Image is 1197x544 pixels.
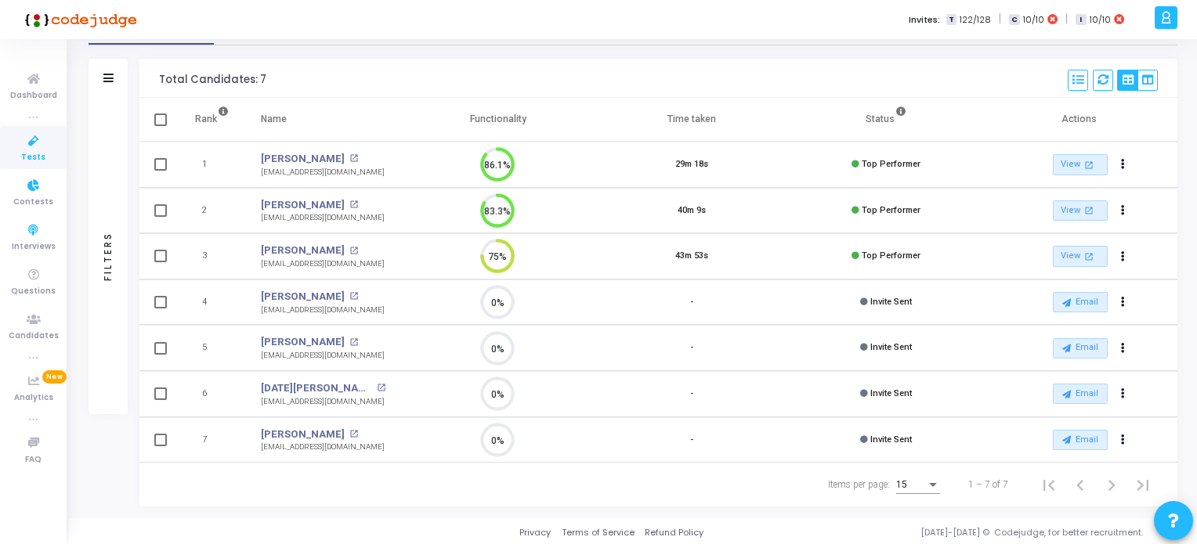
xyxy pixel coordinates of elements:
[690,387,693,401] div: -
[179,325,245,371] td: 5
[349,154,358,163] mat-icon: open_in_new
[1112,429,1134,451] button: Actions
[261,212,385,224] div: [EMAIL_ADDRESS][DOMAIN_NAME]
[870,434,912,445] span: Invite Sent
[179,142,245,188] td: 1
[1076,14,1086,26] span: I
[349,430,358,438] mat-icon: open_in_new
[20,4,137,35] img: logo
[946,14,957,26] span: T
[789,98,983,142] th: Status
[870,297,912,307] span: Invite Sent
[1112,154,1134,176] button: Actions
[667,110,716,128] div: Time taken
[261,334,345,350] a: [PERSON_NAME]
[703,526,1177,539] div: [DATE]-[DATE] © Codejudge, for better recruitment.
[159,74,266,86] div: Total Candidates: 7
[678,204,706,218] div: 40m 9s
[349,247,358,255] mat-icon: open_in_new
[862,250,920,261] span: Top Performer
[519,526,551,539] a: Privacy
[690,296,693,309] div: -
[25,453,42,467] span: FAQ
[1112,200,1134,222] button: Actions
[896,480,940,491] mat-select: Items per page:
[1065,469,1096,500] button: Previous page
[1112,246,1134,268] button: Actions
[179,98,245,142] th: Rank
[349,200,358,209] mat-icon: open_in_new
[562,526,635,539] a: Terms of Service
[179,417,245,463] td: 7
[401,98,595,142] th: Functionality
[11,285,56,298] span: Questions
[261,380,372,396] a: [DATE][PERSON_NAME]
[1053,338,1108,358] button: Email
[828,477,890,492] div: Items per page:
[1112,384,1134,405] button: Actions
[1112,291,1134,313] button: Actions
[862,205,920,215] span: Top Performer
[1065,11,1068,27] span: |
[349,292,358,301] mat-icon: open_in_new
[377,384,385,392] mat-icon: open_in_new
[261,243,345,258] a: [PERSON_NAME]
[1096,469,1127,500] button: Next page
[101,170,115,342] div: Filters
[179,188,245,234] td: 2
[1053,154,1108,175] a: View
[261,110,287,128] div: Name
[261,427,345,442] a: [PERSON_NAME]
[1090,13,1111,27] span: 10/10
[1009,14,1019,26] span: C
[261,167,385,178] div: [EMAIL_ADDRESS][DOMAIN_NAME]
[690,434,693,447] div: -
[1117,70,1158,91] div: View Options
[1053,200,1108,222] a: View
[261,350,385,362] div: [EMAIL_ADDRESS][DOMAIN_NAME]
[968,477,1008,492] div: 1 – 7 of 7
[42,370,67,384] span: New
[1083,250,1096,263] mat-icon: open_in_new
[261,197,345,213] a: [PERSON_NAME]
[349,338,358,347] mat-icon: open_in_new
[1083,158,1096,171] mat-icon: open_in_new
[870,388,912,398] span: Invite Sent
[675,158,708,171] div: 29m 18s
[645,526,703,539] a: Refund Policy
[261,289,345,304] a: [PERSON_NAME]
[862,159,920,169] span: Top Performer
[1053,430,1108,450] button: Email
[1083,204,1096,217] mat-icon: open_in_new
[690,341,693,355] div: -
[179,233,245,279] td: 3
[179,279,245,326] td: 4
[261,151,345,167] a: [PERSON_NAME]
[9,330,59,343] span: Candidates
[909,13,940,27] label: Invites:
[13,196,53,209] span: Contests
[896,479,907,490] span: 15
[1033,469,1065,500] button: First page
[261,258,385,270] div: [EMAIL_ADDRESS][DOMAIN_NAME]
[960,13,991,27] span: 122/128
[1112,337,1134,359] button: Actions
[14,391,53,405] span: Analytics
[1023,13,1044,27] span: 10/10
[1127,469,1159,500] button: Last page
[261,396,385,408] div: [EMAIL_ADDRESS][DOMAIN_NAME]
[870,342,912,352] span: Invite Sent
[983,98,1177,142] th: Actions
[10,89,57,103] span: Dashboard
[261,304,385,316] div: [EMAIL_ADDRESS][DOMAIN_NAME]
[1053,292,1108,312] button: Email
[21,151,45,164] span: Tests
[1053,246,1108,267] a: View
[179,371,245,417] td: 6
[261,441,385,453] div: [EMAIL_ADDRESS][DOMAIN_NAME]
[999,11,1001,27] span: |
[675,250,708,263] div: 43m 53s
[12,240,56,254] span: Interviews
